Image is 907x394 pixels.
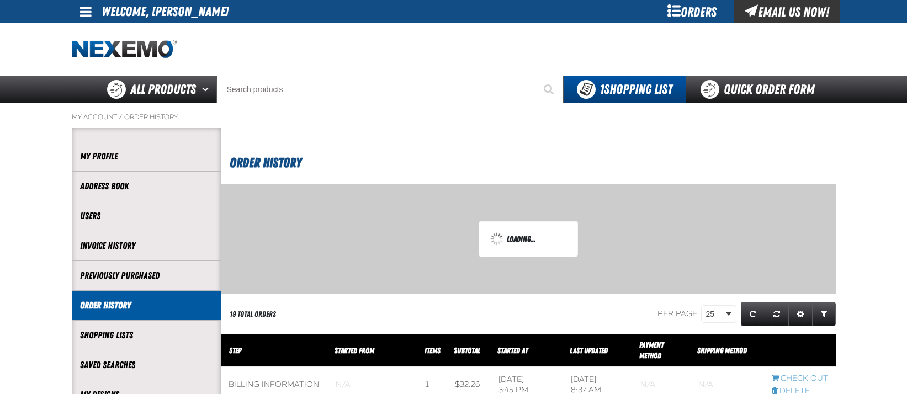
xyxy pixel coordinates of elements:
button: You have 1 Shopping List. Open to view details [564,76,686,103]
strong: 1 [600,82,604,97]
a: Saved Searches [80,359,213,371]
span: Started From [335,346,374,355]
a: Quick Order Form [686,76,835,103]
img: Nexemo logo [72,40,177,59]
th: Row actions [764,334,836,367]
a: Last Updated [570,346,608,355]
a: Order History [80,299,213,312]
a: Shopping Lists [80,329,213,342]
span: / [119,113,123,121]
a: Refresh grid action [741,302,765,326]
a: Started At [497,346,528,355]
a: Users [80,210,213,222]
a: Invoice History [80,239,213,252]
a: Continue checkout started from [772,374,828,384]
span: Shipping Method [697,346,747,355]
div: Billing Information [229,380,321,390]
input: Search [216,76,564,103]
span: Items [425,346,441,355]
a: Subtotal [454,346,480,355]
a: Expand or Collapse Grid Settings [788,302,813,326]
nav: Breadcrumbs [72,113,836,121]
button: Start Searching [536,76,564,103]
a: Home [72,40,177,59]
a: My Profile [80,150,213,163]
a: Order History [124,113,178,121]
a: My Account [72,113,117,121]
button: Open All Products pages [198,76,216,103]
span: Step [229,346,241,355]
span: Per page: [657,309,699,318]
span: All Products [130,79,196,99]
a: Previously Purchased [80,269,213,282]
span: Order History [230,155,301,171]
a: Address Book [80,180,213,193]
div: 19 Total Orders [230,309,276,320]
a: Expand or Collapse Grid Filters [812,302,836,326]
span: Shopping List [600,82,672,97]
span: 25 [706,308,724,320]
a: Payment Method [639,340,664,360]
div: Loading... [490,232,566,246]
a: Reset grid action [765,302,789,326]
